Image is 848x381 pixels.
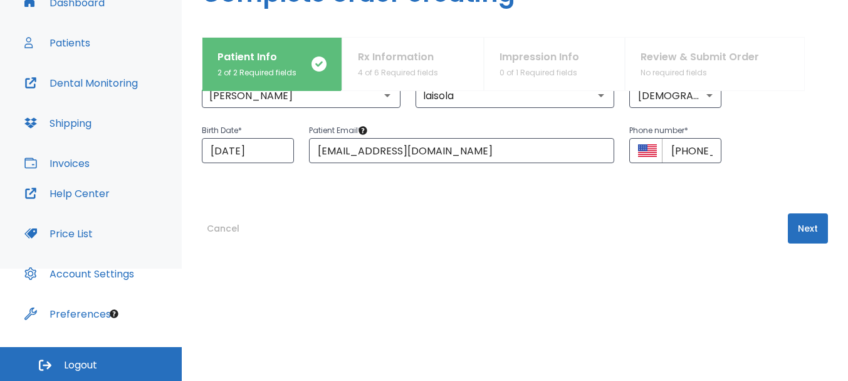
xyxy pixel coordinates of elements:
button: Shipping [17,108,99,138]
button: Price List [17,218,100,249]
button: Invoices [17,148,97,178]
span: Logout [64,358,97,372]
button: Help Center [17,178,117,208]
button: Patients [17,28,98,58]
button: Dental Monitoring [17,68,145,98]
input: Patient Email [309,138,615,163]
div: [DEMOGRAPHIC_DATA] [629,83,721,108]
p: Birth Date * [202,123,294,138]
button: Open [592,87,610,104]
p: Patient Info [217,50,296,65]
input: +1 (702) 123-4567 [662,138,721,163]
input: Choose date, selected date is Nov 11, 1989 [202,138,294,163]
div: Tooltip anchor [357,125,369,136]
button: Preferences [17,299,118,329]
p: Phone number * [629,123,721,138]
button: Select country [638,141,657,160]
input: First Name [206,87,397,104]
p: Patient Email * [309,123,615,138]
button: Open [379,87,396,104]
p: 2 of 2 Required fields [217,67,296,78]
div: Tooltip anchor [108,308,120,319]
input: Last Name [419,87,610,104]
button: Account Settings [17,259,142,289]
button: Cancel [202,213,244,244]
button: Next [788,213,828,244]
